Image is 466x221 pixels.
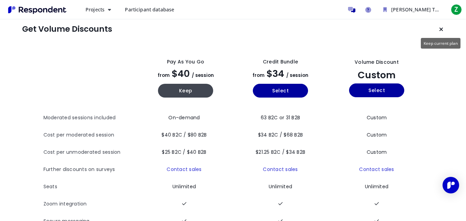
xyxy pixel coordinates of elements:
span: Participant database [125,6,174,13]
a: Participant database [119,3,180,16]
th: Zoom integration [43,195,138,213]
span: from [158,72,170,79]
span: $25 B2C / $40 B2B [162,149,206,155]
span: 63 B2C or 31 B2B [261,114,300,121]
span: $34 [267,67,284,80]
th: Cost per unmoderated session [43,144,138,161]
button: Z [449,3,463,16]
th: Cost per moderated session [43,127,138,144]
button: Select yearly custom_static plan [349,83,404,97]
span: Projects [86,6,105,13]
div: Open Intercom Messenger [443,177,459,193]
a: Contact sales [167,166,201,173]
span: Unlimited [269,183,292,190]
span: Keep current plan [424,40,458,46]
th: Seats [43,178,138,195]
img: Respondent [6,4,69,16]
span: On-demand [168,114,200,121]
span: / session [192,72,214,79]
div: Pay as you go [167,58,204,66]
a: Help and support [361,3,375,17]
th: Moderated sessions included [43,109,138,127]
a: Contact sales [263,166,298,173]
span: $34 B2C / $68 B2B [258,131,303,138]
div: Credit Bundle [263,58,298,66]
span: $21.25 B2C / $34 B2B [256,149,305,155]
button: Projects [80,3,117,16]
button: Zakriya Abbasi Team [378,3,447,16]
a: Contact sales [359,166,394,173]
span: / session [286,72,308,79]
span: [PERSON_NAME] Team [391,6,445,13]
h1: Get Volume Discounts [22,24,112,34]
span: Unlimited [172,183,196,190]
span: Custom [367,149,387,155]
th: Further discounts on surveys [43,161,138,178]
span: Custom [367,114,387,121]
a: Message participants [345,3,358,17]
button: Keep current yearly payg plan [158,84,213,98]
span: Custom [358,69,396,81]
span: Z [451,4,462,15]
span: Custom [367,131,387,138]
span: $40 [172,67,190,80]
span: from [252,72,265,79]
button: Keep current plan [434,22,448,36]
span: Unlimited [365,183,388,190]
div: Volume Discount [355,59,399,66]
span: $40 B2C / $80 B2B [161,131,207,138]
button: Select yearly basic plan [253,84,308,98]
